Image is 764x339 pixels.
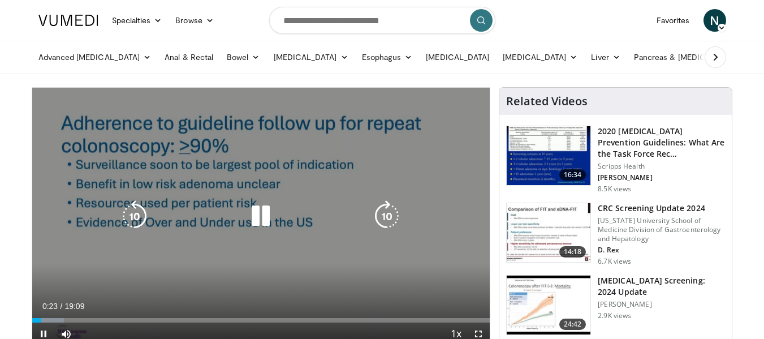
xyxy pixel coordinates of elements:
a: Anal & Rectal [158,46,220,68]
span: / [61,302,63,311]
img: ac114b1b-ca58-43de-a309-898d644626b7.150x105_q85_crop-smart_upscale.jpg [507,276,590,334]
a: Bowel [220,46,266,68]
p: 8.5K views [598,184,631,194]
a: 24:42 [MEDICAL_DATA] Screening: 2024 Update [PERSON_NAME] 2.9K views [506,275,725,335]
a: [MEDICAL_DATA] [419,46,496,68]
h4: Related Videos [506,95,588,108]
p: D. Rex [598,246,725,255]
a: 16:34 2020 [MEDICAL_DATA] Prevention Guidelines: What Are the Task Force Rec… Scripps Health [PER... [506,126,725,194]
a: Pancreas & [MEDICAL_DATA] [627,46,759,68]
span: 0:23 [42,302,58,311]
p: [PERSON_NAME] [598,300,725,309]
span: 19:09 [64,302,84,311]
a: Liver [584,46,627,68]
a: Advanced [MEDICAL_DATA] [32,46,158,68]
a: [MEDICAL_DATA] [267,46,355,68]
span: 16:34 [559,169,586,181]
h3: [MEDICAL_DATA] Screening: 2024 Update [598,275,725,298]
a: Browse [169,9,221,32]
a: Specialties [105,9,169,32]
input: Search topics, interventions [269,7,495,34]
a: Favorites [650,9,697,32]
a: N [703,9,726,32]
p: 6.7K views [598,257,631,266]
h3: 2020 [MEDICAL_DATA] Prevention Guidelines: What Are the Task Force Rec… [598,126,725,160]
a: [MEDICAL_DATA] [496,46,584,68]
p: 2.9K views [598,311,631,320]
div: Progress Bar [32,318,490,323]
img: 1ac37fbe-7b52-4c81-8c6c-a0dd688d0102.150x105_q85_crop-smart_upscale.jpg [507,126,590,185]
span: 24:42 [559,319,586,330]
p: Scripps Health [598,162,725,171]
p: [PERSON_NAME] [598,173,725,182]
a: Esophagus [355,46,420,68]
p: [US_STATE] University School of Medicine Division of Gastroenterology and Hepatology [598,216,725,243]
span: 14:18 [559,246,586,258]
h3: CRC Screening Update 2024 [598,203,725,214]
a: 14:18 CRC Screening Update 2024 [US_STATE] University School of Medicine Division of Gastroentero... [506,203,725,266]
img: 91500494-a7c6-4302-a3df-6280f031e251.150x105_q85_crop-smart_upscale.jpg [507,203,590,262]
img: VuMedi Logo [38,15,98,26]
